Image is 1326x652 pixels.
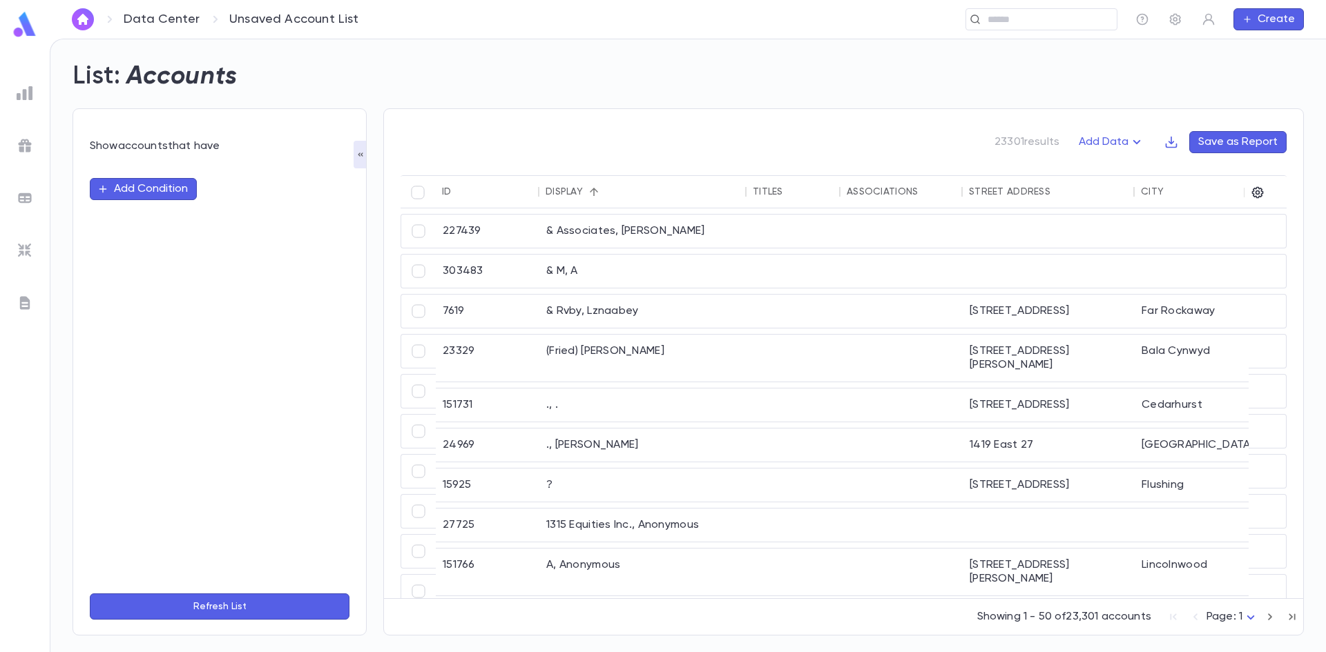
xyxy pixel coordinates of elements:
[539,255,747,288] div: & M, A
[1135,549,1285,595] div: Lincolnwood
[539,549,747,595] div: A, Anonymous
[963,388,1135,422] div: [STREET_ADDRESS]
[539,295,747,328] div: & Rvby, Lznaabey
[11,11,39,38] img: logo
[539,428,747,462] div: ., [PERSON_NAME]
[539,335,747,382] div: (Fried) [PERSON_NAME]
[436,215,539,248] div: 227439
[436,295,539,328] div: 7619
[436,388,539,422] div: 151731
[442,186,452,197] div: ID
[1207,611,1242,622] span: Page: 1
[124,12,200,27] a: Data Center
[73,61,121,92] h2: List:
[436,508,539,542] div: 27725
[436,255,539,288] div: 303483
[583,181,605,203] button: Sort
[1135,428,1285,462] div: [GEOGRAPHIC_DATA]
[90,178,197,200] button: Add Condition
[90,593,349,620] button: Refresh List
[126,61,238,92] h2: Accounts
[1135,388,1285,422] div: Cedarhurst
[1141,186,1164,197] div: City
[1164,181,1186,203] button: Sort
[1233,8,1304,30] button: Create
[17,242,33,259] img: imports_grey.530a8a0e642e233f2baf0ef88e8c9fcb.svg
[436,549,539,595] div: 151766
[17,295,33,311] img: letters_grey.7941b92b52307dd3b8a917253454ce1c.svg
[963,295,1135,328] div: [STREET_ADDRESS]
[783,181,805,203] button: Sort
[969,186,1050,197] div: Street Address
[539,388,747,422] div: ., .
[436,335,539,382] div: 23329
[1070,131,1153,153] button: Add Data
[847,186,918,197] div: Associations
[1135,468,1285,502] div: Flushing
[1189,131,1287,153] button: Save as Report
[17,85,33,101] img: reports_grey.c525e4749d1bce6a11f5fe2a8de1b229.svg
[1135,335,1285,382] div: Bala Cynwyd
[546,186,583,197] div: Display
[539,508,747,542] div: 1315 Equities Inc., Anonymous
[1050,181,1073,203] button: Sort
[1135,295,1285,328] div: Far Rockaway
[75,14,91,25] img: home_white.a664292cf8c1dea59945f0da9f25487c.svg
[539,468,747,502] div: ?
[977,610,1151,624] p: Showing 1 - 50 of 23,301 accounts
[90,139,349,153] div: Show accounts that have
[995,135,1059,149] p: 23301 results
[539,215,747,248] div: & Associates, [PERSON_NAME]
[963,549,1135,595] div: [STREET_ADDRESS][PERSON_NAME]
[436,428,539,462] div: 24969
[436,468,539,502] div: 15925
[963,468,1135,502] div: [STREET_ADDRESS]
[963,428,1135,462] div: 1419 East 27
[17,190,33,206] img: batches_grey.339ca447c9d9533ef1741baa751efc33.svg
[1207,606,1259,628] div: Page: 1
[753,186,783,197] div: Titles
[17,137,33,154] img: campaigns_grey.99e729a5f7ee94e3726e6486bddda8f1.svg
[229,12,359,27] p: Unsaved Account List
[963,335,1135,382] div: [STREET_ADDRESS][PERSON_NAME]
[452,181,474,203] button: Sort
